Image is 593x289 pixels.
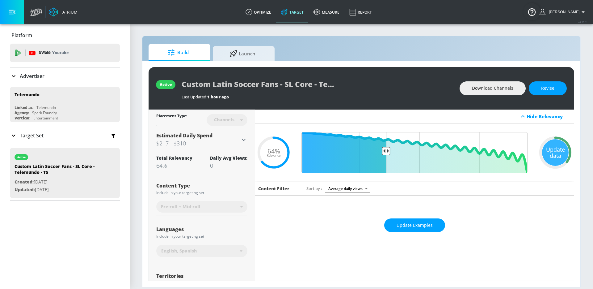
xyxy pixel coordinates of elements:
div: Entertainment [33,115,58,121]
span: Build [155,45,202,60]
a: Atrium [49,7,78,17]
div: 0 [210,162,247,169]
span: Created: [15,179,34,185]
div: Hide Relevancy [255,110,574,123]
div: Include in your targeting set [156,235,247,238]
p: DV360: [39,50,69,56]
p: Advertiser [20,73,44,80]
h6: Content Filter [258,186,289,192]
div: activeCustom Latin Soccer Fans - SL Core - Telemundo - TSCreated:[DATE]Updated:[DATE] [10,148,120,198]
div: Linked as: [15,105,33,110]
div: Target Set [10,125,120,146]
button: Revise [529,81,567,95]
a: Report [344,1,377,23]
div: Vertical: [15,115,30,121]
div: Atrium [60,9,78,15]
div: DV360: Youtube [10,44,120,62]
div: Include in your targeting set [156,191,247,195]
div: Territories [156,274,247,278]
a: Target [276,1,309,23]
button: [PERSON_NAME] [540,8,587,16]
span: Sort by [306,186,322,191]
span: Updated: [15,187,35,192]
span: English, Spanish [161,248,197,254]
div: active [17,156,26,159]
button: Download Channels [460,81,526,95]
p: [DATE] [15,178,101,186]
h3: $217 - $310 [156,139,240,148]
div: Update data [542,139,569,166]
div: Telemundo [36,105,56,110]
span: Download Channels [472,84,513,92]
div: active [160,82,172,87]
div: Platform [10,27,120,44]
button: Update Examples [384,218,445,232]
div: Spark Foundry [32,110,57,115]
div: Placement Type: [156,113,187,120]
span: Revise [541,84,554,92]
span: login as: guillermo.cabrera@zefr.com [546,10,579,14]
a: optimize [241,1,276,23]
div: Hide Relevancy [527,113,570,119]
div: Telemundo [15,92,40,97]
div: TelemundoLinked as:TelemundoAgency:Spark FoundryVertical:Entertainment [10,87,120,122]
div: Average daily views [325,184,370,193]
span: Relevance [267,154,280,157]
div: Agency: [15,110,29,115]
span: 64% [267,148,280,154]
div: Custom Latin Soccer Fans - SL Core - Telemundo - TS [15,163,101,178]
div: Daily Avg Views: [210,155,247,161]
span: Pre-roll + Mid-roll [161,204,200,210]
div: Content Type [156,183,247,188]
div: Total Relevancy [156,155,192,161]
p: [DATE] [15,186,101,194]
div: English, Spanish [156,245,247,257]
p: Platform [11,32,32,39]
span: Estimated Daily Spend [156,132,212,139]
div: Channels [211,117,238,122]
a: measure [309,1,344,23]
div: Last Updated: [182,94,453,100]
input: Final Threshold [298,132,531,173]
div: Estimated Daily Spend$217 - $310 [156,132,247,148]
p: Target Set [20,132,44,139]
span: Update Examples [397,222,433,229]
span: v 4.22.2 [578,20,587,24]
div: 64% [156,162,192,169]
p: Youtube [52,50,69,56]
span: 1 hour ago [207,94,229,100]
span: Launch [219,46,266,61]
div: Advertiser [10,67,120,85]
div: Languages [156,227,247,232]
button: Open Resource Center [523,3,540,20]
